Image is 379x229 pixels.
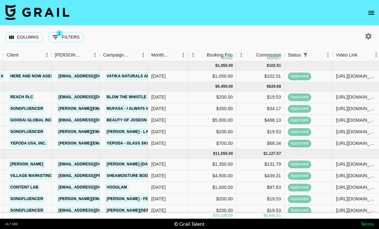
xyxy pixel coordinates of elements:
div: $34.17 [236,103,285,115]
div: Booking Price [207,49,235,61]
div: $1,000.00 [188,182,236,193]
div: Client [7,49,19,61]
span: 1 [56,30,63,37]
span: approved [288,129,311,135]
span: approved [288,161,311,167]
div: Mar '25 [151,207,166,214]
div: v 1.7.103 [5,222,18,226]
a: [EMAIL_ADDRESS][DOMAIN_NAME] [57,160,129,168]
div: 629.68 [269,84,281,89]
button: Select columns [5,32,43,42]
div: Feb '25 [151,140,166,146]
div: 6,450.00 [217,84,233,89]
button: Menu [188,50,198,60]
button: Menu [90,50,100,60]
a: Goodai Global Inc [9,116,53,124]
div: $ [263,151,266,156]
div: 1,127.57 [266,151,281,156]
div: $68.34 [236,138,285,149]
button: Menu [138,50,148,60]
div: $200.00 [188,205,236,216]
div: Mar '25 [151,161,166,167]
div: $19.53 [236,205,285,216]
div: Campaign (Type) [103,49,129,61]
button: open drawer [365,6,378,19]
button: Sort [129,50,138,59]
div: $ [213,151,215,156]
span: approved [288,94,311,100]
button: Menu [236,50,246,60]
a: [EMAIL_ADDRESS][PERSON_NAME][DOMAIN_NAME] [57,172,162,180]
div: $19.53 [236,92,285,103]
a: [EMAIL_ADDRESS][DOMAIN_NAME] [57,93,129,101]
div: Status [285,49,333,61]
button: Show filters [48,32,84,42]
div: $97.63 [236,182,285,193]
div: Campaign (Type) [100,49,148,61]
div: $1,350.00 [188,159,236,170]
div: $350.00 [188,103,236,115]
a: [EMAIL_ADDRESS][DOMAIN_NAME] [57,183,129,191]
div: https://www.instagram.com/reel/DGD-xuAxeE4/ [336,128,377,135]
div: $ [215,84,217,89]
div: [PERSON_NAME] [55,49,81,61]
a: Village Marketing [9,172,54,180]
div: https://www.tiktok.com/@jennxevans/video/7468731713485851950 [336,94,377,100]
div: $1,050.00 [188,71,236,82]
a: [PERSON_NAME] [9,160,45,168]
div: $ [267,63,269,68]
button: Sort [170,50,179,59]
a: Mufasa - I Always Wanted A Brother [105,105,189,113]
div: $19.53 [236,193,285,205]
div: https://www.tiktok.com/@jennxevans/video/7471454963911232811 [336,105,377,112]
a: [PERSON_NAME][EMAIL_ADDRESS][DOMAIN_NAME] [57,195,162,203]
div: $131.79 [236,159,285,170]
div: $4,500.00 [188,170,236,182]
div: $488.13 [236,115,285,126]
div: $ [215,63,217,68]
a: [PERSON_NAME] - Feeling Good [105,195,175,203]
span: approved [288,117,311,123]
div: $102.51 [236,71,285,82]
div: Feb '25 [151,105,166,112]
div: 1 active filter [301,50,310,59]
button: Menu [42,50,52,60]
a: Reach PLC [9,93,35,101]
div: https://www.tiktok.com/@jennxevans/video/7479937667602418990 [336,207,377,214]
button: Sort [81,50,90,59]
img: Grail Talent [5,4,69,20]
a: Songfluencer [9,195,45,203]
div: https://www.instagram.com/p/DELBq15JBmq/ [336,73,377,79]
div: Feb '25 [151,117,166,123]
a: Songfluencer [9,207,45,215]
div: $700.00 [188,138,236,149]
div: $5,000.00 [188,115,236,126]
div: $ [267,84,269,89]
a: [PERSON_NAME][EMAIL_ADDRESS][DOMAIN_NAME] [57,105,162,113]
a: Yepoda - Glass Skin Routine 1/2 [105,139,178,147]
a: [PERSON_NAME][DEMOGRAPHIC_DATA] - Dark Thoughts [105,207,224,215]
div: Month Due [148,49,188,61]
a: Content Lab [9,183,40,191]
a: [PERSON_NAME][EMAIL_ADDRESS][DOMAIN_NAME] [57,128,162,136]
button: Sort [247,50,256,59]
button: Sort [198,50,207,59]
div: 6,843.51 [266,213,281,218]
button: Menu [179,50,188,60]
div: https://www.tiktok.com/@jennxevans/video/7480667921304522030 [336,184,377,190]
div: Mar '25 [151,184,166,190]
div: Video Link [336,49,357,61]
div: 1,050.00 [217,63,233,68]
div: $200.00 [188,92,236,103]
div: https://www.instagram.com/p/DHMexTiSmjA/ [336,161,377,167]
button: Sort [19,50,28,59]
div: money [221,56,235,60]
div: Month Due [151,49,170,61]
a: Blow The Whistle x Too Short | Eagles Superbowl [105,93,222,101]
div: Feb '25 [151,128,166,135]
span: approved [288,140,311,146]
div: $439.31 [236,170,285,182]
a: SheaMoisture Body Wash Collection 03/2025 [105,172,207,180]
div: Booker [52,49,100,61]
a: Songfluencer [9,105,45,113]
